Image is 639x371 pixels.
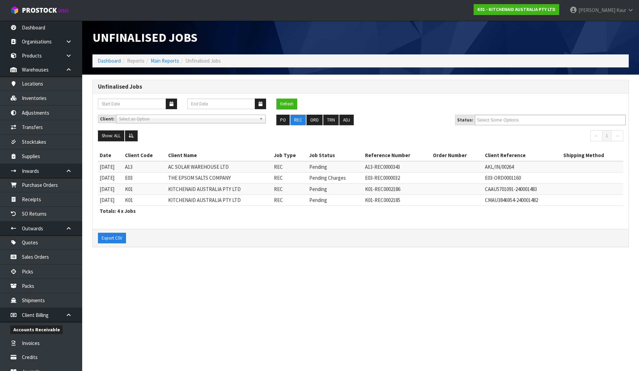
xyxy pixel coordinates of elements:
strong: K01 - KITCHENAID AUSTRALIA PTY LTD [477,7,555,12]
th: Job Type [272,150,308,161]
th: Job Status [308,150,363,161]
button: Export CSV [98,233,126,244]
strong: Client: [100,116,114,122]
span: Unfinalised Jobs [92,30,198,45]
th: Reference Number [363,150,431,161]
td: K01-REC0002186 [363,183,431,194]
th: Client Code [123,150,167,161]
td: [DATE] [98,183,123,194]
span: Unfinalised Jobs [185,57,221,64]
td: E03-REC0000032 [363,172,431,183]
th: Client Name [166,150,272,161]
input: End Date [187,99,255,109]
span: Select an Option [119,115,256,123]
td: REC [272,161,308,172]
td: REC [272,183,308,194]
td: K01 [123,195,167,206]
span: Reports [127,57,145,64]
td: AC SOLAR WAREHOUSE LTD [166,161,272,172]
span: Pending [309,186,327,192]
a: K01 - KITCHENAID AUSTRALIA PTY LTD [474,4,559,15]
th: Date [98,150,123,161]
span: Accounts Receivable [10,325,63,334]
a: Dashboard [98,57,121,64]
span: ProStock [22,6,57,15]
h3: Unfinalised Jobs [98,84,623,90]
input: Start Date [98,99,166,109]
td: THE EPSOM SALTS COMPANY [166,172,272,183]
img: cube-alt.png [10,6,19,14]
td: AKL/IN/00264 [483,161,562,172]
button: Refresh [276,99,297,110]
button: Show: ALL [98,130,124,141]
a: → [611,130,623,141]
td: K01-REC0002185 [363,195,431,206]
strong: Status: [457,117,473,123]
td: E03-ORD0001160 [483,172,562,183]
td: KITCHENAID AUSTRALIA PTY LTD [166,195,272,206]
th: Shipping Method [562,150,623,161]
button: ORD [306,115,323,126]
a: 1 [602,130,612,141]
span: [PERSON_NAME] [578,7,615,13]
td: REC [272,195,308,206]
button: PO [276,115,290,126]
td: [DATE] [98,172,123,183]
td: CMAU3846954-240001482 [483,195,562,206]
td: [DATE] [98,195,123,206]
span: Kaur [616,7,626,13]
span: Pending Charges [309,175,346,181]
td: [DATE] [98,161,123,172]
small: WMS [58,8,69,14]
td: KITCHENAID AUSTRALIA PTY LTD [166,183,272,194]
a: ← [590,130,602,141]
a: Main Reports [151,57,179,64]
span: Pending [309,197,327,203]
td: CAAU5701091-240001483 [483,183,562,194]
th: Order Number [431,150,483,161]
button: TRN [323,115,339,126]
button: REC [290,115,306,126]
th: Client Reference [483,150,562,161]
nav: Page navigation [366,130,623,143]
td: REC [272,172,308,183]
span: Pending [309,164,327,170]
td: A13-REC0000343 [363,161,431,172]
td: A13 [123,161,167,172]
th: Totals: 4 x Jobs [98,206,623,217]
td: K01 [123,183,167,194]
td: E03 [123,172,167,183]
button: ADJ [339,115,354,126]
